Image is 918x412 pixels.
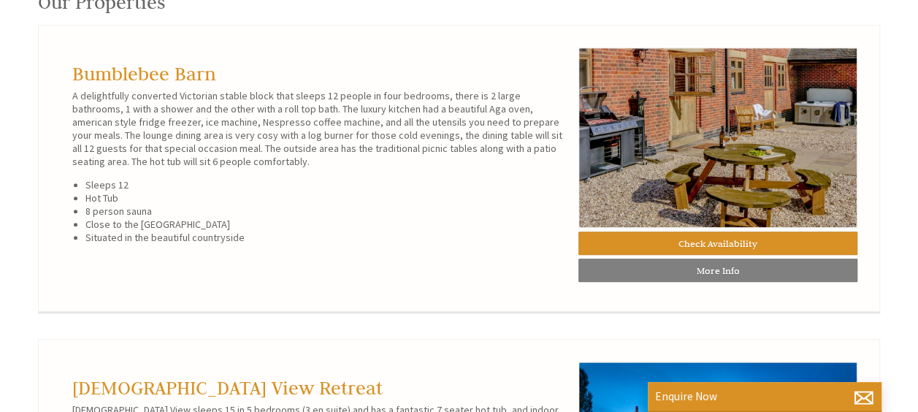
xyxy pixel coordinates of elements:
li: Sleeps 12 [85,178,567,191]
img: 10676147.original.jpg [578,47,857,228]
a: Bumblebee Barn [72,62,216,85]
li: Close to the [GEOGRAPHIC_DATA] [85,218,567,231]
a: [DEMOGRAPHIC_DATA] View Retreat [72,376,383,400]
p: A delightfully converted Victorian stable block that sleeps 12 people in four bedrooms, there is ... [72,89,567,168]
a: Check Availability [578,232,857,255]
a: More Info [578,259,857,282]
li: Situated in the beautiful countryside [85,231,567,244]
p: Enquire Now [655,389,874,403]
li: Hot Tub [85,191,567,205]
li: 8 person sauna [85,205,567,218]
